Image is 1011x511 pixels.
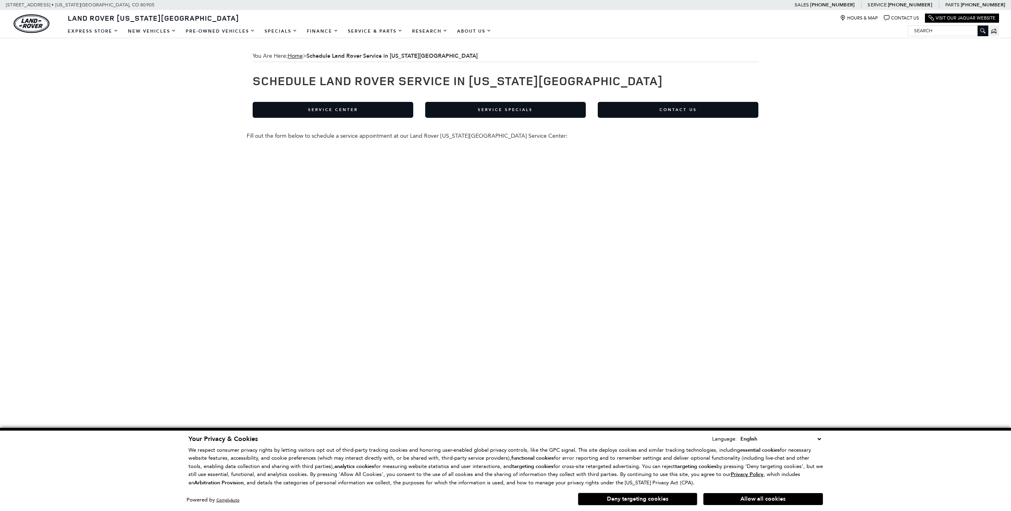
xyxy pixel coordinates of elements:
strong: essential cookies [740,447,780,454]
a: Finance [302,24,343,38]
input: Search [908,26,988,35]
strong: targeting cookies [675,463,717,470]
span: Parts [945,2,960,8]
a: Service Center [253,102,413,118]
a: Home [288,53,303,59]
a: Service Specials [425,102,586,118]
a: Privacy Policy [731,471,764,477]
nav: Main Navigation [63,24,496,38]
button: Deny targeting cookies [578,493,697,505]
span: Service [868,2,886,8]
select: Language Select [738,435,823,443]
a: Contact Us [884,15,919,21]
a: EXPRESS STORE [63,24,123,38]
span: You Are Here: [253,50,759,62]
strong: analytics cookies [334,463,374,470]
a: Land Rover [US_STATE][GEOGRAPHIC_DATA] [63,13,244,23]
a: Contact Us [598,102,758,118]
p: We respect consumer privacy rights by letting visitors opt out of third-party tracking cookies an... [188,446,823,487]
a: Research [407,24,452,38]
span: > [288,53,478,59]
a: Service & Parts [343,24,407,38]
a: ComplyAuto [216,497,239,503]
div: Powered by [186,497,239,503]
a: About Us [452,24,496,38]
span: Sales [795,2,809,8]
strong: targeting cookies [512,463,554,470]
div: Fill out the form below to schedule a service appointment at our Land Rover [US_STATE][GEOGRAPHIC... [247,133,765,139]
a: Hours & Map [840,15,878,21]
button: Allow all cookies [703,493,823,505]
h1: Schedule Land Rover Service in [US_STATE][GEOGRAPHIC_DATA] [253,74,759,87]
a: New Vehicles [123,24,181,38]
strong: functional cookies [511,454,554,462]
a: [STREET_ADDRESS] • [US_STATE][GEOGRAPHIC_DATA], CO 80905 [6,2,155,8]
a: land-rover [14,14,49,33]
a: Specials [260,24,302,38]
a: Pre-Owned Vehicles [181,24,260,38]
a: Visit Our Jaguar Website [929,15,995,21]
img: Land Rover [14,14,49,33]
strong: Schedule Land Rover Service in [US_STATE][GEOGRAPHIC_DATA] [306,52,478,60]
div: Language: [712,436,737,441]
span: Your Privacy & Cookies [188,435,258,443]
strong: Arbitration Provision [194,479,243,486]
a: [PHONE_NUMBER] [810,2,854,8]
div: Breadcrumbs [253,50,759,62]
u: Privacy Policy [731,471,764,478]
a: [PHONE_NUMBER] [961,2,1005,8]
a: [PHONE_NUMBER] [888,2,932,8]
span: Land Rover [US_STATE][GEOGRAPHIC_DATA] [68,13,239,23]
